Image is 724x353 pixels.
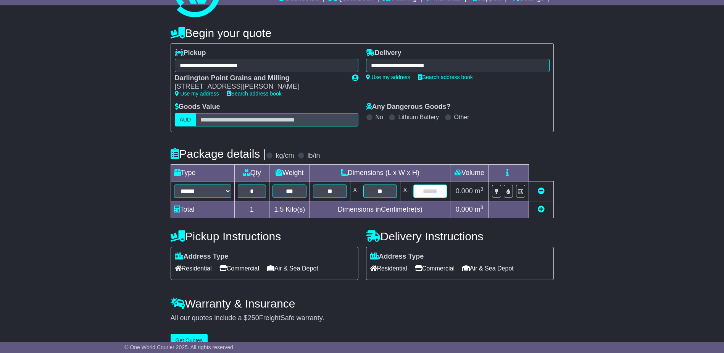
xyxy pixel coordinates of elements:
a: Use my address [175,91,219,97]
label: Delivery [366,49,402,57]
span: 0.000 [456,206,473,213]
h4: Pickup Instructions [171,230,358,243]
h4: Begin your quote [171,27,554,39]
td: Kilo(s) [269,201,310,218]
sup: 3 [481,186,484,192]
td: 1 [234,201,269,218]
sup: 3 [481,204,484,210]
span: 1.5 [274,206,284,213]
label: Address Type [175,253,229,261]
div: [STREET_ADDRESS][PERSON_NAME] [175,83,344,91]
h4: Warranty & Insurance [171,297,554,310]
span: Air & Sea Depot [267,262,318,274]
td: Dimensions in Centimetre(s) [310,201,450,218]
td: x [400,181,410,201]
h4: Delivery Instructions [366,230,554,243]
span: m [475,206,484,213]
td: Weight [269,164,310,181]
button: Get Quotes [171,334,208,347]
label: Pickup [175,49,206,57]
h4: Package details | [171,147,266,160]
span: Residential [370,262,407,274]
label: lb/in [307,152,320,160]
label: Lithium Battery [398,113,439,121]
div: Darlington Point Grains and Milling [175,74,344,83]
td: Qty [234,164,269,181]
label: No [376,113,383,121]
div: All our quotes include a $ FreightSafe warranty. [171,314,554,322]
span: m [475,187,484,195]
td: x [350,181,360,201]
span: © One World Courier 2025. All rights reserved. [124,344,235,350]
span: Air & Sea Depot [462,262,514,274]
a: Use my address [366,74,410,80]
td: Volume [450,164,489,181]
label: Any Dangerous Goods? [366,103,451,111]
label: AUD [175,113,196,126]
td: Total [171,201,234,218]
span: Residential [175,262,212,274]
a: Search address book [418,74,473,80]
label: Goods Value [175,103,220,111]
td: Dimensions (L x W x H) [310,164,450,181]
span: 0.000 [456,187,473,195]
a: Add new item [538,206,545,213]
label: Address Type [370,253,424,261]
td: Type [171,164,234,181]
span: Commercial [415,262,455,274]
span: 250 [248,314,259,322]
a: Search address book [227,91,282,97]
a: Remove this item [538,187,545,195]
label: kg/cm [276,152,294,160]
label: Other [454,113,469,121]
span: Commercial [219,262,259,274]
